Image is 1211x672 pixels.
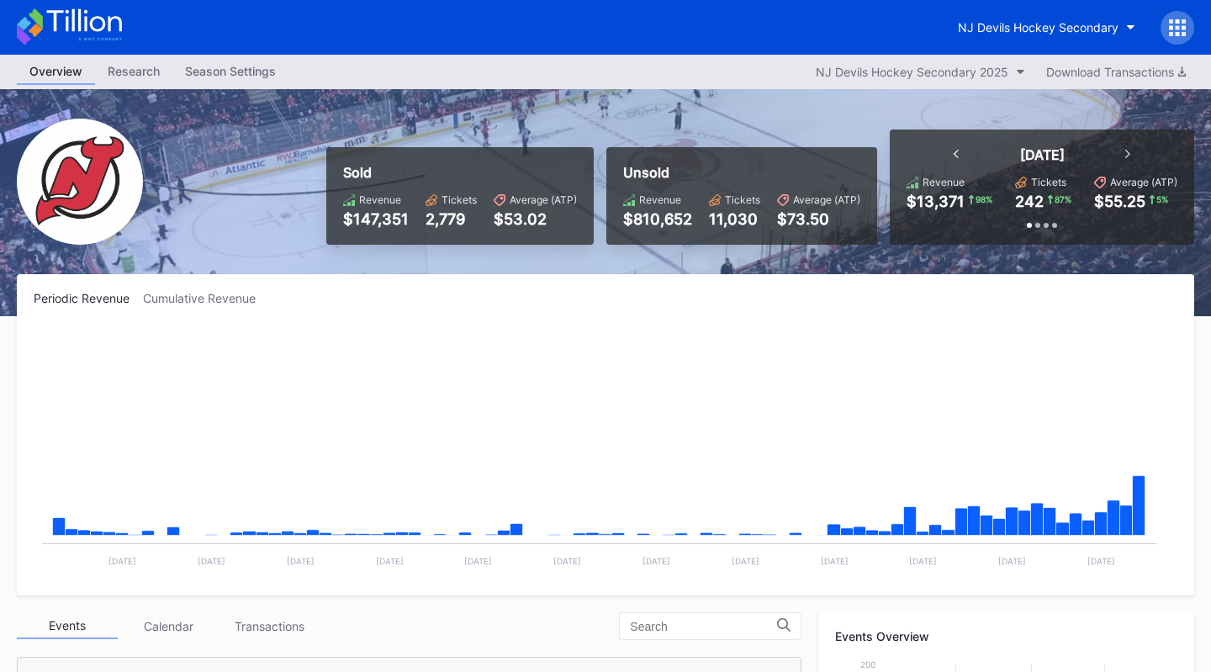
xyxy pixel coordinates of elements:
div: Events Overview [835,629,1177,643]
input: Search [630,620,777,633]
div: Revenue [639,193,681,206]
img: NJ_Devils_Hockey_Secondary.png [17,119,143,245]
div: $810,652 [623,210,692,228]
div: $55.25 [1094,193,1145,210]
div: Cumulative Revenue [143,291,269,305]
button: NJ Devils Hockey Secondary 2025 [807,61,1034,83]
text: [DATE] [464,556,492,566]
div: 2,779 [426,210,477,228]
text: [DATE] [643,556,670,566]
div: $147,351 [343,210,409,228]
div: 242 [1015,193,1044,210]
div: Transactions [219,613,320,639]
text: [DATE] [198,556,225,566]
text: 200 [860,659,875,669]
div: $13,371 [907,193,965,210]
text: [DATE] [821,556,849,566]
a: Overview [17,59,95,85]
div: [DATE] [1020,146,1065,163]
div: Tickets [725,193,760,206]
div: Sold [343,164,577,181]
text: [DATE] [732,556,759,566]
div: Calendar [118,613,219,639]
div: 11,030 [709,210,760,228]
text: [DATE] [108,556,136,566]
text: [DATE] [998,556,1026,566]
button: Download Transactions [1038,61,1194,83]
div: 98 % [974,193,994,206]
div: Revenue [359,193,401,206]
text: [DATE] [376,556,404,566]
div: Tickets [442,193,477,206]
text: [DATE] [287,556,315,566]
div: Average (ATP) [793,193,860,206]
svg: Chart title [34,326,1165,579]
text: [DATE] [909,556,937,566]
div: 87 % [1053,193,1073,206]
a: Research [95,59,172,85]
div: $73.50 [777,210,860,228]
div: Average (ATP) [510,193,577,206]
button: NJ Devils Hockey Secondary [945,12,1148,43]
div: Periodic Revenue [34,291,143,305]
div: 5 % [1155,193,1170,206]
div: Research [95,59,172,83]
div: Events [17,613,118,639]
div: $53.02 [494,210,577,228]
div: Unsold [623,164,860,181]
div: Average (ATP) [1110,176,1177,188]
div: Season Settings [172,59,288,83]
div: NJ Devils Hockey Secondary [958,20,1118,34]
text: [DATE] [553,556,581,566]
div: Revenue [923,176,965,188]
text: [DATE] [1087,556,1115,566]
div: Download Transactions [1046,65,1186,79]
a: Season Settings [172,59,288,85]
div: NJ Devils Hockey Secondary 2025 [816,65,1008,79]
div: Tickets [1031,176,1066,188]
